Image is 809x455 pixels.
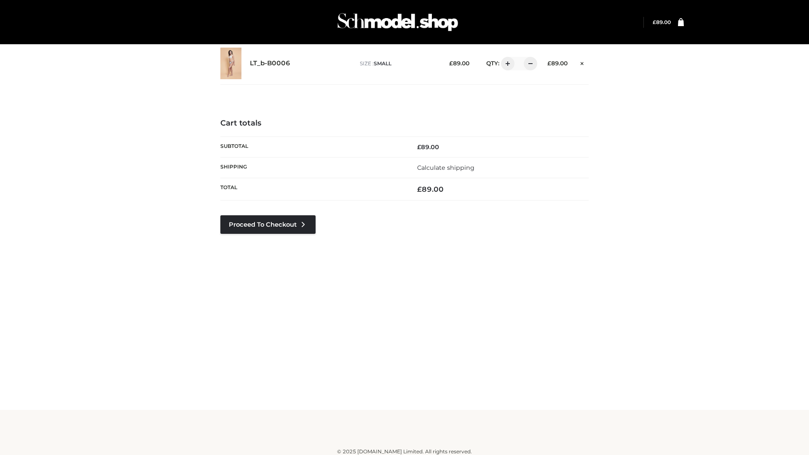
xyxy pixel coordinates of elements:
span: £ [449,60,453,67]
th: Shipping [220,157,404,178]
a: Remove this item [576,57,589,68]
img: Schmodel Admin 964 [335,5,461,39]
bdi: 89.00 [449,60,469,67]
a: LT_b-B0006 [250,59,290,67]
span: £ [547,60,551,67]
div: QTY: [478,57,534,70]
p: size : [360,60,436,67]
span: SMALL [374,60,391,67]
h4: Cart totals [220,119,589,128]
th: Total [220,178,404,201]
bdi: 89.00 [417,143,439,151]
bdi: 89.00 [417,185,444,193]
a: Calculate shipping [417,164,474,171]
span: £ [417,143,421,151]
a: £89.00 [653,19,671,25]
span: £ [653,19,656,25]
bdi: 89.00 [547,60,568,67]
bdi: 89.00 [653,19,671,25]
a: Proceed to Checkout [220,215,316,234]
th: Subtotal [220,136,404,157]
span: £ [417,185,422,193]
